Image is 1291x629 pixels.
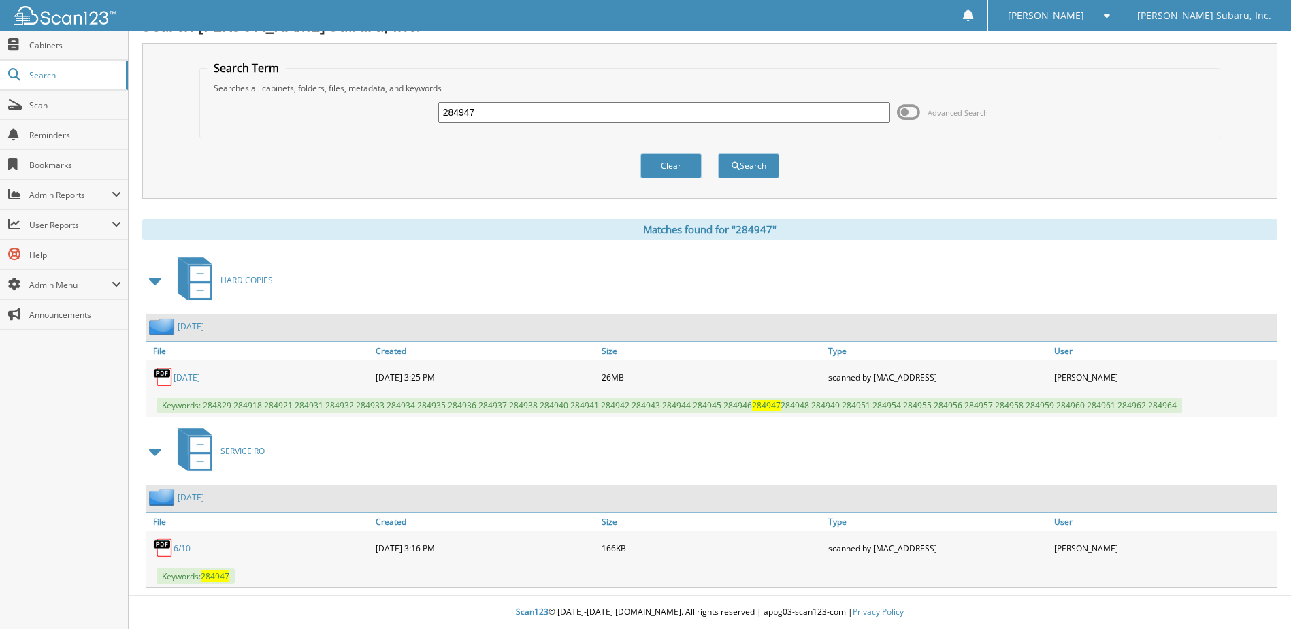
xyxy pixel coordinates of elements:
[29,249,121,261] span: Help
[825,513,1051,531] a: Type
[207,82,1212,94] div: Searches all cabinets, folders, files, metadata, and keywords
[1223,564,1291,629] iframe: Chat Widget
[718,153,779,178] button: Search
[1051,513,1277,531] a: User
[516,606,549,617] span: Scan123
[1137,12,1271,20] span: [PERSON_NAME] Subaru, Inc.
[129,596,1291,629] div: © [DATE]-[DATE] [DOMAIN_NAME]. All rights reserved | appg03-scan123-com |
[29,99,121,111] span: Scan
[29,309,121,321] span: Announcements
[29,39,121,51] span: Cabinets
[825,534,1051,562] div: scanned by [MAC_ADDRESS]
[178,491,204,503] a: [DATE]
[825,364,1051,391] div: scanned by [MAC_ADDRESS]
[174,372,200,383] a: [DATE]
[598,513,824,531] a: Size
[157,568,235,584] span: Keywords:
[853,606,904,617] a: Privacy Policy
[149,489,178,506] img: folder2.png
[1051,534,1277,562] div: [PERSON_NAME]
[640,153,702,178] button: Clear
[14,6,116,25] img: scan123-logo-white.svg
[928,108,988,118] span: Advanced Search
[372,534,598,562] div: [DATE] 3:16 PM
[169,253,273,307] a: HARD COPIES
[142,219,1277,240] div: Matches found for "284947"
[207,61,286,76] legend: Search Term
[29,219,112,231] span: User Reports
[752,400,781,411] span: 284947
[146,342,372,360] a: File
[598,364,824,391] div: 26MB
[1051,342,1277,360] a: User
[372,513,598,531] a: Created
[169,424,265,478] a: SERVICE RO
[149,318,178,335] img: folder2.png
[598,534,824,562] div: 166KB
[146,513,372,531] a: File
[1008,12,1084,20] span: [PERSON_NAME]
[178,321,204,332] a: [DATE]
[29,129,121,141] span: Reminders
[220,274,273,286] span: HARD COPIES
[29,279,112,291] span: Admin Menu
[29,189,112,201] span: Admin Reports
[153,367,174,387] img: PDF.png
[598,342,824,360] a: Size
[220,445,265,457] span: SERVICE RO
[1051,364,1277,391] div: [PERSON_NAME]
[372,364,598,391] div: [DATE] 3:25 PM
[825,342,1051,360] a: Type
[153,538,174,558] img: PDF.png
[29,69,119,81] span: Search
[174,543,191,554] a: 6/10
[29,159,121,171] span: Bookmarks
[157,398,1182,413] span: Keywords: 284829 284918 284921 284931 284932 284933 284934 284935 284936 284937 284938 284940 284...
[372,342,598,360] a: Created
[201,570,229,582] span: 284947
